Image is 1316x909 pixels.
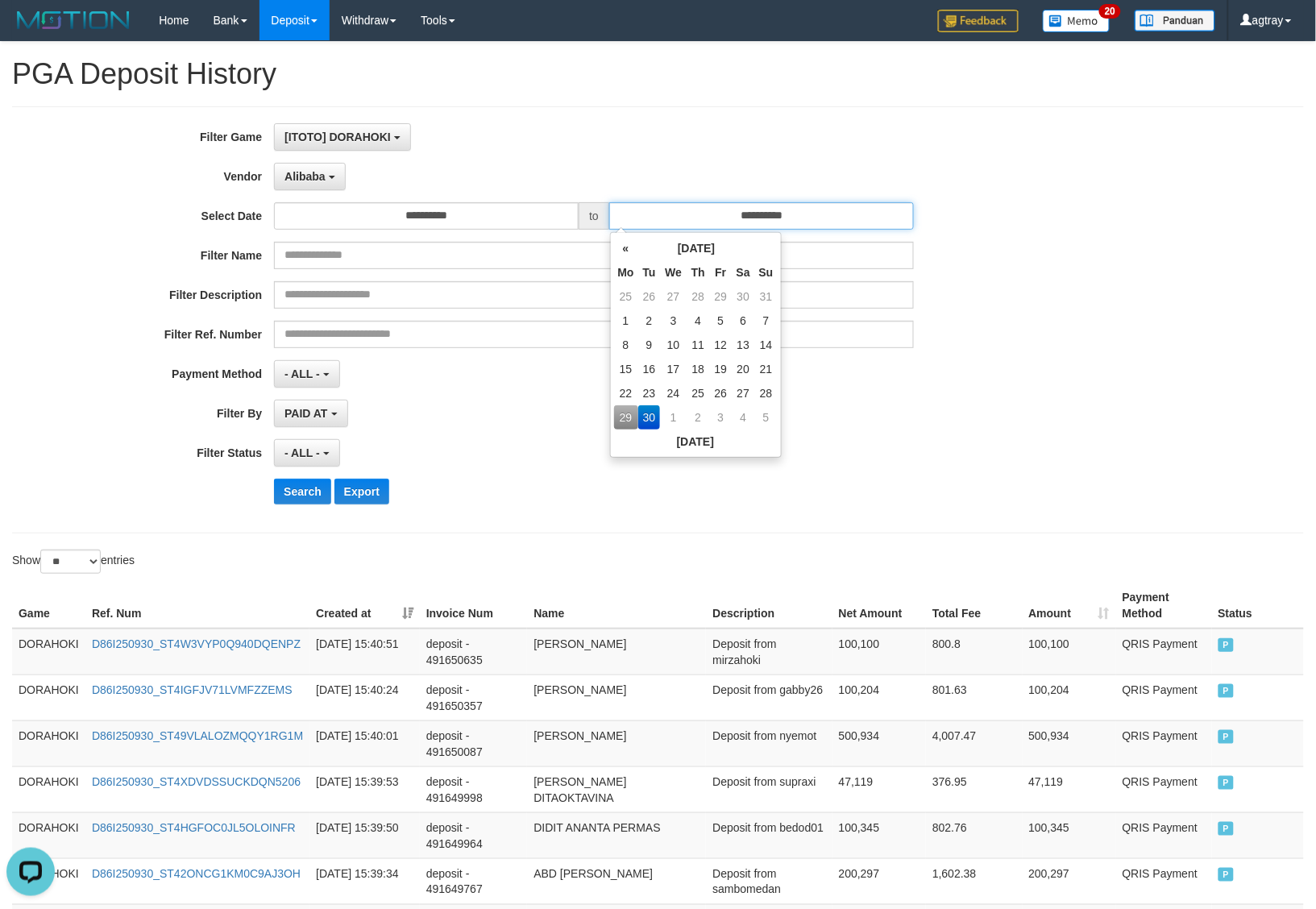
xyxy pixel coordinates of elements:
span: 20 [1099,4,1121,19]
td: 20 [732,357,755,381]
td: 11 [687,333,710,357]
td: 200,297 [832,858,926,904]
td: Deposit from mirzahoki [706,629,832,675]
th: We [660,260,687,284]
td: Deposit from sambomedan [706,858,832,904]
td: 1 [614,309,638,333]
th: Name [527,583,706,629]
td: Deposit from nyemot [706,720,832,766]
td: 376.95 [926,766,1022,812]
td: [PERSON_NAME] [527,674,706,720]
img: MOTION_logo.png [12,8,135,32]
th: Tu [638,260,661,284]
td: 100,204 [1023,674,1116,720]
td: 26 [638,284,661,309]
span: PAID [1218,822,1235,836]
td: DORAHOKI [12,629,85,675]
td: [DATE] 15:39:50 [309,812,420,858]
td: deposit - 491650087 [420,720,528,766]
span: - ALL - [284,446,320,459]
td: 25 [614,284,638,309]
td: 18 [687,357,710,381]
td: 500,934 [832,720,926,766]
td: ABD [PERSON_NAME] [527,858,706,904]
td: 5 [710,309,732,333]
span: to [579,202,609,230]
td: QRIS Payment [1116,766,1212,812]
td: 22 [614,381,638,405]
select: Showentries [40,550,101,574]
th: Mo [614,260,638,284]
td: 29 [614,405,638,430]
h1: PGA Deposit History [12,58,1304,90]
td: QRIS Payment [1116,720,1212,766]
td: 200,297 [1023,858,1116,904]
th: Ref. Num [85,583,309,629]
button: Alibaba [274,163,345,190]
td: 47,119 [832,766,926,812]
th: Total Fee [926,583,1022,629]
span: - ALL - [284,367,320,380]
td: DORAHOKI [12,812,85,858]
td: [PERSON_NAME] [527,629,706,675]
td: 17 [660,357,687,381]
a: D86I250930_ST42ONCG1KM0C9AJ3OH [92,867,301,880]
td: Deposit from bedod01 [706,812,832,858]
td: 2 [638,309,661,333]
a: D86I250930_ST49VLALOZMQQY1RG1M [92,729,303,742]
td: 100,100 [1023,629,1116,675]
td: 3 [660,309,687,333]
td: [PERSON_NAME] [527,720,706,766]
th: « [614,236,638,260]
td: 8 [614,333,638,357]
td: 29 [710,284,732,309]
button: - ALL - [274,439,339,467]
th: Th [687,260,710,284]
td: [DATE] 15:39:34 [309,858,420,904]
td: 15 [614,357,638,381]
button: PAID AT [274,400,347,427]
td: 27 [732,381,755,405]
td: deposit - 491649964 [420,812,528,858]
span: PAID [1218,730,1235,744]
img: Feedback.jpg [938,10,1019,32]
th: Description [706,583,832,629]
td: [DATE] 15:39:53 [309,766,420,812]
th: Su [755,260,778,284]
td: deposit - 491650635 [420,629,528,675]
td: [DATE] 15:40:24 [309,674,420,720]
img: Button%20Memo.svg [1043,10,1111,32]
td: deposit - 491650357 [420,674,528,720]
th: Status [1212,583,1304,629]
td: Deposit from supraxi [706,766,832,812]
td: 801.63 [926,674,1022,720]
td: 24 [660,381,687,405]
td: 1 [660,405,687,430]
td: QRIS Payment [1116,629,1212,675]
th: Created at: activate to sort column ascending [309,583,420,629]
td: DORAHOKI [12,674,85,720]
td: [DATE] 15:40:51 [309,629,420,675]
td: 13 [732,333,755,357]
td: 16 [638,357,661,381]
span: Alibaba [284,170,326,183]
td: 802.76 [926,812,1022,858]
td: QRIS Payment [1116,674,1212,720]
th: Invoice Num [420,583,528,629]
td: 21 [755,357,778,381]
td: 14 [755,333,778,357]
th: Amount: activate to sort column ascending [1023,583,1116,629]
td: 3 [710,405,732,430]
td: deposit - 491649998 [420,766,528,812]
td: 6 [732,309,755,333]
td: 30 [732,284,755,309]
span: PAID [1218,868,1235,882]
button: [ITOTO] DORAHOKI [274,123,411,151]
td: [PERSON_NAME] DITAOKTAVINA [527,766,706,812]
a: D86I250930_ST4IGFJV71LVMFZZEMS [92,683,293,696]
td: deposit - 491649767 [420,858,528,904]
td: 19 [710,357,732,381]
td: DIDIT ANANTA PERMAS [527,812,706,858]
td: 23 [638,381,661,405]
span: PAID [1218,638,1235,652]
